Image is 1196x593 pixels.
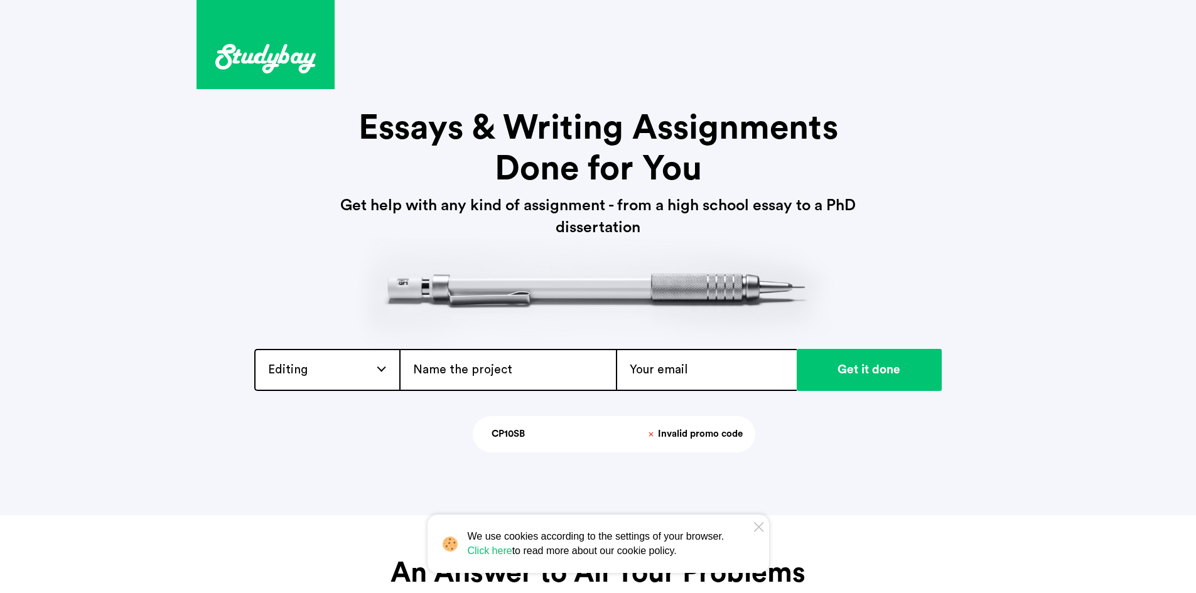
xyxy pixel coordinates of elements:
[616,349,797,391] input: Your email
[357,238,839,348] img: header-pict.png
[215,44,316,73] img: logo.svg
[399,349,617,391] input: Name the project
[297,195,900,238] h3: Get help with any kind of assignment - from a high school essay to a PhD dissertation
[473,416,633,452] input: Enter promocode
[268,363,308,377] span: Editing
[797,349,941,391] input: Get it done
[468,544,512,558] a: Click here
[468,530,734,558] span: We use cookies according to the settings of your browser. to read more about our cookie policy.
[658,429,743,440] span: Invalid promo code
[645,429,657,440] img: close
[316,108,881,190] h1: Essays & Writing Assignments Done for You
